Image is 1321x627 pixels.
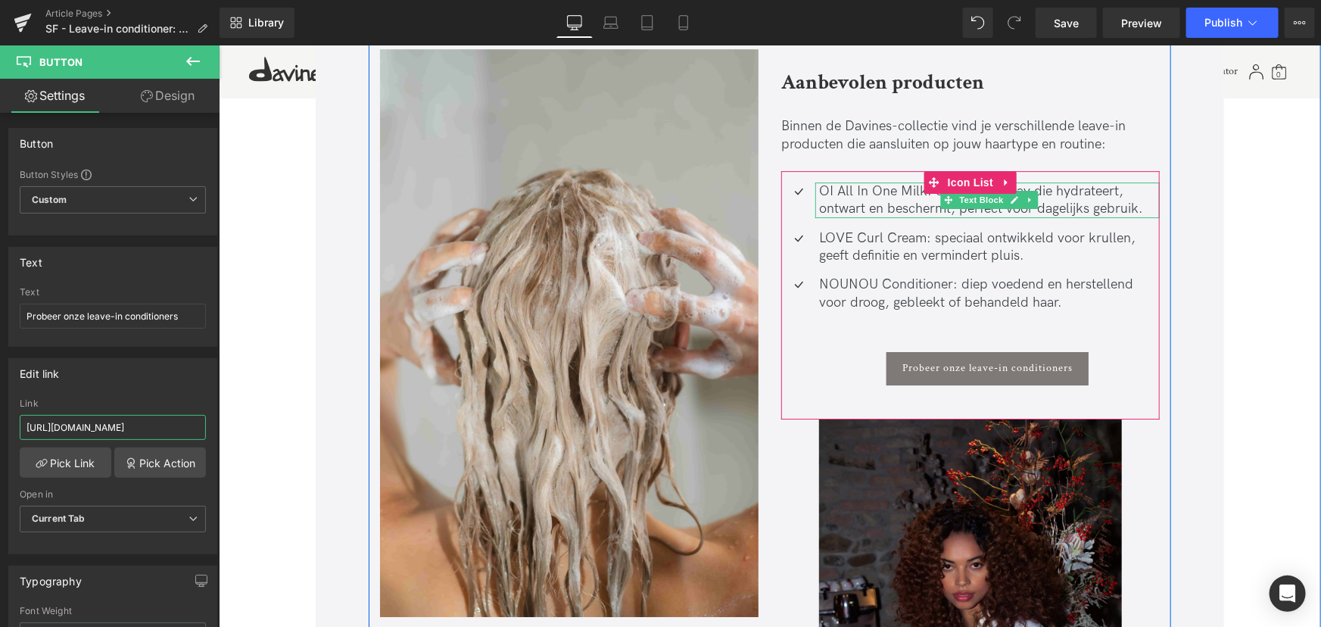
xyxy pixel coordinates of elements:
[999,8,1030,38] button: Redo
[20,168,206,180] div: Button Styles
[1121,15,1162,31] span: Preview
[600,184,941,220] p: LOVE Curl Cream: speciaal ontwikkeld voor krullen, geeft definitie en vermindert pluis.
[1270,576,1306,612] div: Open Intercom Messenger
[20,415,206,440] input: https://your-shop.myshopify.com
[20,448,111,478] a: Pick Link
[556,8,593,38] a: Desktop
[32,513,86,524] b: Current Tab
[665,8,702,38] a: Mobile
[1204,17,1242,29] span: Publish
[248,16,284,30] span: Library
[20,248,42,269] div: Text
[963,8,993,38] button: Undo
[20,489,206,500] div: Open in
[737,145,787,164] span: Text Block
[1285,8,1315,38] button: More
[804,145,820,164] a: Expand / Collapse
[20,129,53,150] div: Button
[684,317,854,329] span: Probeer onze leave-in conditioners
[220,8,294,38] a: New Library
[32,194,67,207] b: Custom
[1054,15,1079,31] span: Save
[20,566,82,588] div: Typography
[39,56,83,68] span: Button
[113,79,223,113] a: Design
[20,606,206,616] div: Font Weight
[600,230,941,266] p: NOUNOU Conditioner: diep voedend en herstellend voor droog, gebleekt of behandeld haar.
[20,287,206,298] div: Text
[1103,8,1180,38] a: Preview
[562,72,941,108] p: Binnen de Davines-collectie vind je verschillende leave-in producten die aansluiten op jouw haart...
[593,8,629,38] a: Laptop
[45,23,191,35] span: SF - Leave-in conditioner: een dagelijkse luxe voor je haar
[600,137,941,173] p: OI All In One Milk: een lichte spray die hydrateert, ontwart en beschermt, perfect voor dagelijks...
[45,8,220,20] a: Article Pages
[1186,8,1279,38] button: Publish
[629,8,665,38] a: Tablet
[20,398,206,409] div: Link
[114,448,206,478] a: Pick Action
[668,307,870,340] a: Probeer onze leave-in conditioners
[562,23,765,50] span: Aanbevolen producten
[161,4,540,572] img: Davines krullend haar verzorging
[725,126,778,148] span: Icon List
[20,359,60,380] div: Edit link
[778,126,798,148] a: Expand / Collapse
